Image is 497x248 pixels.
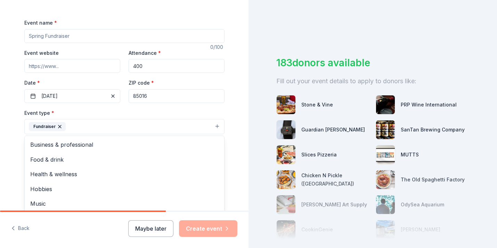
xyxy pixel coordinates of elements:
span: Business & professional [30,140,219,149]
div: Fundraiser [29,122,66,131]
span: Health & wellness [30,170,219,179]
button: Fundraiser [24,119,225,134]
div: Fundraiser [24,136,225,219]
span: Music [30,199,219,208]
span: Hobbies [30,185,219,194]
span: Food & drink [30,155,219,164]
